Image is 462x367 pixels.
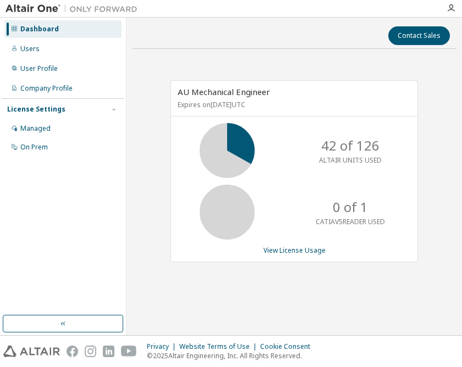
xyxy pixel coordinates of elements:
[388,26,450,45] button: Contact Sales
[20,84,73,93] div: Company Profile
[3,346,60,357] img: altair_logo.svg
[20,64,58,73] div: User Profile
[178,86,270,97] span: AU Mechanical Engineer
[85,346,96,357] img: instagram.svg
[147,342,179,351] div: Privacy
[121,346,137,357] img: youtube.svg
[20,45,40,53] div: Users
[20,124,51,133] div: Managed
[20,25,59,34] div: Dashboard
[179,342,260,351] div: Website Terms of Use
[263,246,326,255] a: View License Usage
[178,100,408,109] p: Expires on [DATE] UTC
[316,217,385,226] p: CATIAV5READER USED
[319,155,382,165] p: ALTAIR UNITS USED
[7,105,65,114] div: License Settings
[147,351,317,360] p: © 2025 Altair Engineering, Inc. All Rights Reserved.
[333,198,368,216] p: 0 of 1
[20,143,48,152] div: On Prem
[260,342,317,351] div: Cookie Consent
[321,136,380,155] p: 42 of 126
[67,346,78,357] img: facebook.svg
[103,346,114,357] img: linkedin.svg
[5,3,143,14] img: Altair One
